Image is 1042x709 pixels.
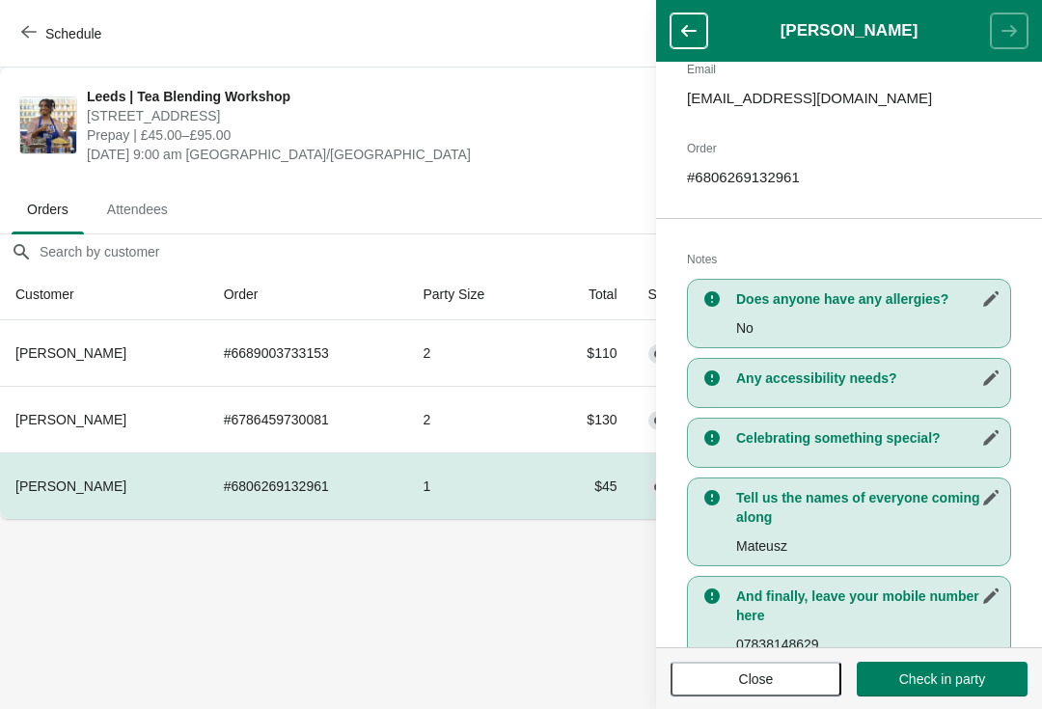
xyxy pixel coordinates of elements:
h2: Order [687,139,1011,158]
p: [EMAIL_ADDRESS][DOMAIN_NAME] [687,89,1011,108]
h3: Tell us the names of everyone coming along [736,488,1001,527]
span: Close [739,671,774,687]
span: Prepay | £45.00–£95.00 [87,125,686,145]
td: $110 [543,320,633,386]
td: $130 [543,386,633,452]
span: Attendees [92,192,183,227]
span: [DATE] 9:00 am [GEOGRAPHIC_DATA]/[GEOGRAPHIC_DATA] [87,145,686,164]
img: Leeds | Tea Blending Workshop [20,97,76,153]
h3: Celebrating something special? [736,428,1001,448]
th: Order [208,269,408,320]
p: No [736,318,1001,338]
h3: Any accessibility needs? [736,368,1001,388]
span: [STREET_ADDRESS] [87,106,686,125]
button: Schedule [10,16,117,51]
span: [PERSON_NAME] [15,412,126,427]
span: Schedule [45,26,101,41]
td: # 6786459730081 [208,386,408,452]
h3: And finally, leave your mobile number here [736,586,1001,625]
th: Total [543,269,633,320]
p: # 6806269132961 [687,168,1011,187]
h2: Email [687,60,1011,79]
td: # 6689003733153 [208,320,408,386]
p: 07838148629 [736,635,1001,654]
button: Close [671,662,841,696]
span: Orders [12,192,84,227]
span: Check in party [899,671,985,687]
input: Search by customer [39,234,1042,269]
td: 2 [407,320,542,386]
h3: Does anyone have any allergies? [736,289,1001,309]
td: 2 [407,386,542,452]
span: [PERSON_NAME] [15,478,126,494]
th: Status [633,269,752,320]
td: $45 [543,452,633,519]
button: Check in party [857,662,1028,696]
span: [PERSON_NAME] [15,345,126,361]
span: Leeds | Tea Blending Workshop [87,87,686,106]
h2: Notes [687,250,1011,269]
h1: [PERSON_NAME] [707,21,991,41]
td: # 6806269132961 [208,452,408,519]
th: Party Size [407,269,542,320]
p: Mateusz [736,536,1001,556]
td: 1 [407,452,542,519]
